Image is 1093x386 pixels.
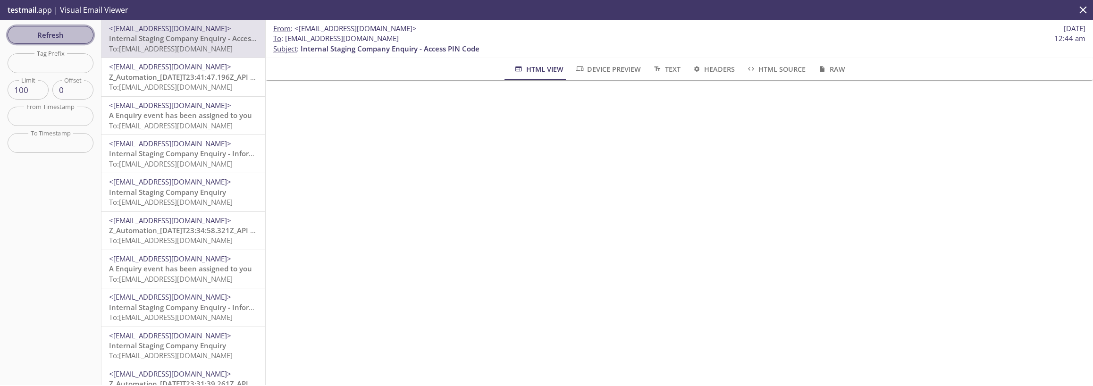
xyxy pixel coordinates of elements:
[109,159,233,168] span: To: [EMAIL_ADDRESS][DOMAIN_NAME]
[109,254,231,263] span: <[EMAIL_ADDRESS][DOMAIN_NAME]>
[273,24,417,34] span: :
[273,44,297,53] span: Subject
[294,24,417,33] span: <[EMAIL_ADDRESS][DOMAIN_NAME]>
[109,177,231,186] span: <[EMAIL_ADDRESS][DOMAIN_NAME]>
[101,327,265,365] div: <[EMAIL_ADDRESS][DOMAIN_NAME]>Internal Staging Company EnquiryTo:[EMAIL_ADDRESS][DOMAIN_NAME]
[101,288,265,326] div: <[EMAIL_ADDRESS][DOMAIN_NAME]>Internal Staging Company Enquiry - Information RequiredTo:[EMAIL_AD...
[109,312,233,322] span: To: [EMAIL_ADDRESS][DOMAIN_NAME]
[109,44,233,53] span: To: [EMAIL_ADDRESS][DOMAIN_NAME]
[109,139,231,148] span: <[EMAIL_ADDRESS][DOMAIN_NAME]>
[109,274,233,284] span: To: [EMAIL_ADDRESS][DOMAIN_NAME]
[1064,24,1085,34] span: [DATE]
[109,62,231,71] span: <[EMAIL_ADDRESS][DOMAIN_NAME]>
[273,34,281,43] span: To
[101,173,265,211] div: <[EMAIL_ADDRESS][DOMAIN_NAME]>Internal Staging Company EnquiryTo:[EMAIL_ADDRESS][DOMAIN_NAME]
[109,110,252,120] span: A Enquiry event has been assigned to you
[273,34,399,43] span: : [EMAIL_ADDRESS][DOMAIN_NAME]
[513,63,563,75] span: HTML View
[109,101,231,110] span: <[EMAIL_ADDRESS][DOMAIN_NAME]>
[109,197,233,207] span: To: [EMAIL_ADDRESS][DOMAIN_NAME]
[109,369,231,378] span: <[EMAIL_ADDRESS][DOMAIN_NAME]>
[109,226,483,235] span: Z_Automation_[DATE]T23:34:58.321Z_API uploaded one or more document(s) to your event ENQ-202509-1078
[101,250,265,288] div: <[EMAIL_ADDRESS][DOMAIN_NAME]>A Enquiry event has been assigned to youTo:[EMAIL_ADDRESS][DOMAIN_N...
[109,235,233,245] span: To: [EMAIL_ADDRESS][DOMAIN_NAME]
[101,20,265,58] div: <[EMAIL_ADDRESS][DOMAIN_NAME]>Internal Staging Company Enquiry - Access PIN CodeTo:[EMAIL_ADDRESS...
[8,26,93,44] button: Refresh
[109,121,233,130] span: To: [EMAIL_ADDRESS][DOMAIN_NAME]
[15,29,86,41] span: Refresh
[575,63,641,75] span: Device Preview
[109,302,306,312] span: Internal Staging Company Enquiry - Information Required
[109,24,231,33] span: <[EMAIL_ADDRESS][DOMAIN_NAME]>
[109,341,226,350] span: Internal Staging Company Enquiry
[817,63,845,75] span: Raw
[301,44,479,53] span: Internal Staging Company Enquiry - Access PIN Code
[109,72,483,82] span: Z_Automation_[DATE]T23:41:47.196Z_API uploaded one or more document(s) to your event ENQ-202509-1079
[109,331,231,340] span: <[EMAIL_ADDRESS][DOMAIN_NAME]>
[101,212,265,250] div: <[EMAIL_ADDRESS][DOMAIN_NAME]>Z_Automation_[DATE]T23:34:58.321Z_API uploaded one or more document...
[101,135,265,173] div: <[EMAIL_ADDRESS][DOMAIN_NAME]>Internal Staging Company Enquiry - Information RequiredTo:[EMAIL_AD...
[1054,34,1085,43] span: 12:44 am
[109,34,288,43] span: Internal Staging Company Enquiry - Access PIN Code
[109,82,233,92] span: To: [EMAIL_ADDRESS][DOMAIN_NAME]
[101,58,265,96] div: <[EMAIL_ADDRESS][DOMAIN_NAME]>Z_Automation_[DATE]T23:41:47.196Z_API uploaded one or more document...
[101,97,265,134] div: <[EMAIL_ADDRESS][DOMAIN_NAME]>A Enquiry event has been assigned to youTo:[EMAIL_ADDRESS][DOMAIN_N...
[109,216,231,225] span: <[EMAIL_ADDRESS][DOMAIN_NAME]>
[746,63,806,75] span: HTML Source
[273,34,1085,54] p: :
[109,351,233,360] span: To: [EMAIL_ADDRESS][DOMAIN_NAME]
[692,63,735,75] span: Headers
[8,5,36,15] span: testmail
[109,187,226,197] span: Internal Staging Company Enquiry
[109,264,252,273] span: A Enquiry event has been assigned to you
[652,63,680,75] span: Text
[109,292,231,302] span: <[EMAIL_ADDRESS][DOMAIN_NAME]>
[109,149,306,158] span: Internal Staging Company Enquiry - Information Required
[273,24,291,33] span: From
